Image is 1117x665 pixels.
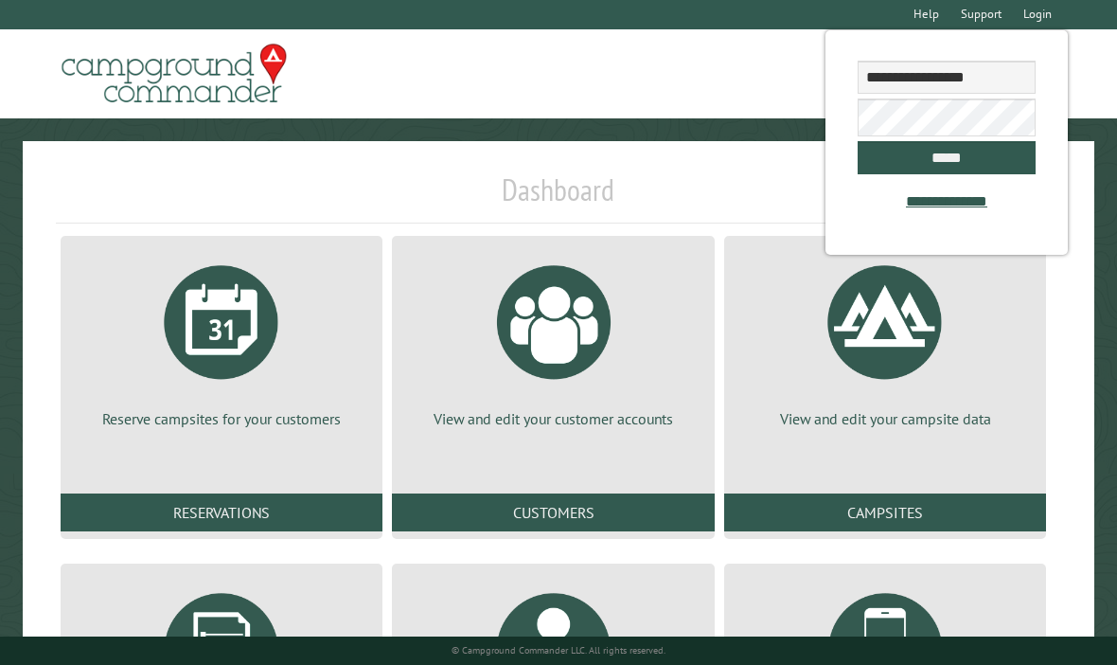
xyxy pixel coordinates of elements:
a: View and edit your campsite data [747,251,1023,429]
img: Campground Commander [56,37,293,111]
a: Reservations [61,494,382,531]
h1: Dashboard [56,171,1061,224]
p: Reserve campsites for your customers [83,408,360,429]
a: Reserve campsites for your customers [83,251,360,429]
p: View and edit your campsite data [747,408,1023,429]
small: © Campground Commander LLC. All rights reserved. [452,644,665,656]
a: Customers [392,494,714,531]
a: View and edit your customer accounts [415,251,691,429]
p: View and edit your customer accounts [415,408,691,429]
a: Campsites [724,494,1046,531]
